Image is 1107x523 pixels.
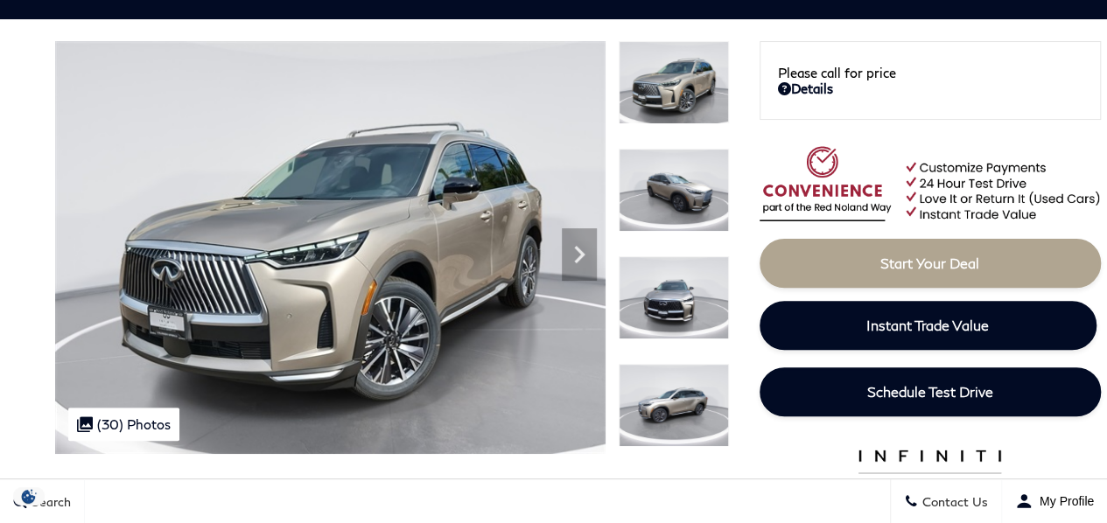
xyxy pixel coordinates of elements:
[619,41,729,124] img: New 2026 WARM TITANIUM INFINITI LUXE AWD image 1
[619,149,729,232] img: New 2026 WARM TITANIUM INFINITI LUXE AWD image 2
[760,301,1096,350] a: Instant Trade Value
[562,228,597,281] div: Next
[619,256,729,339] img: New 2026 WARM TITANIUM INFINITI LUXE AWD image 3
[68,408,179,441] div: (30) Photos
[1002,479,1107,523] button: Open user profile menu
[880,255,979,271] span: Start Your Deal
[778,65,896,80] span: Please call for price
[9,487,49,506] img: Opt-Out Icon
[619,364,729,447] img: New 2026 WARM TITANIUM INFINITI LUXE AWD image 4
[9,487,49,506] section: Click to Open Cookie Consent Modal
[778,80,1082,96] a: Details
[866,317,989,333] span: Instant Trade Value
[760,367,1101,416] a: Schedule Test Drive
[844,445,1015,515] img: infinitipremiumcare.png
[867,383,993,400] span: Schedule Test Drive
[1033,494,1094,508] span: My Profile
[27,494,71,509] span: Search
[918,494,988,509] span: Contact Us
[55,41,606,454] img: New 2026 WARM TITANIUM INFINITI LUXE AWD image 1
[760,239,1101,288] a: Start Your Deal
